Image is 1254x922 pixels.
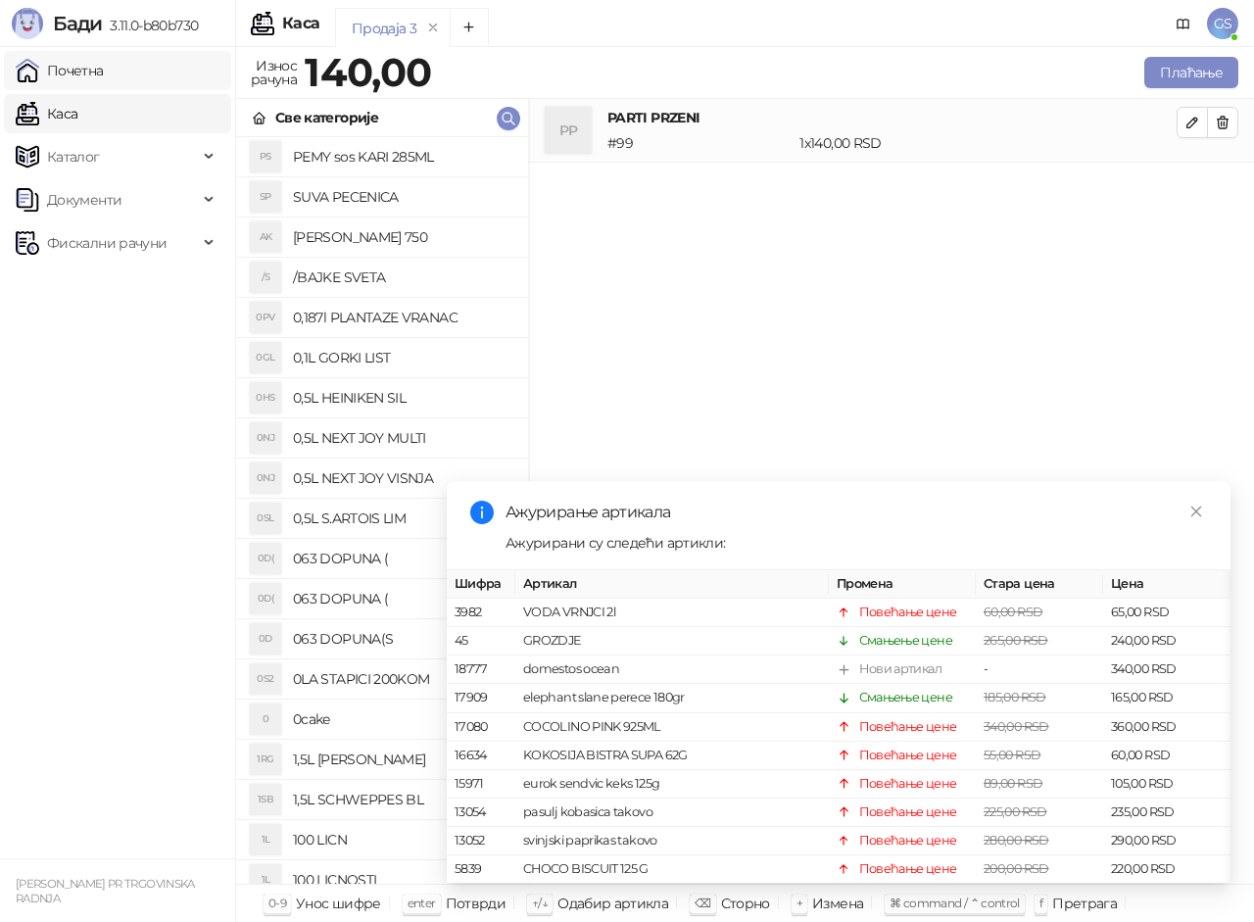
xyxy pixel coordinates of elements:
h4: [PERSON_NAME] 750 [293,221,512,253]
span: f [1039,896,1042,910]
div: 1SB [250,784,281,815]
span: ↑/↓ [532,896,548,910]
td: 235,00 RSD [1103,799,1230,827]
h4: 1,5L SCHWEPPES BL [293,784,512,815]
strong: 140,00 [305,48,431,96]
td: 17909 [447,684,515,712]
div: /S [250,262,281,293]
a: Каса [16,94,77,133]
td: 290,00 RSD [1103,827,1230,855]
div: Повећање цене [859,774,957,794]
div: 0NJ [250,422,281,454]
td: 18777 [447,655,515,684]
td: 360,00 RSD [1103,712,1230,741]
div: Нови артикал [859,659,941,679]
div: SP [250,181,281,213]
span: 3.11.0-b80b730 [102,17,198,34]
div: 0GL [250,342,281,373]
div: Повећање цене [859,802,957,822]
div: Претрага [1052,891,1117,916]
button: Плаћање [1144,57,1238,88]
div: Повећање цене [859,745,957,764]
span: Бади [53,12,102,35]
td: COCOLINO PINK 925ML [515,712,829,741]
h4: PEMY sos KARI 285ML [293,141,512,172]
h4: 1,5L [PERSON_NAME] [293,744,512,775]
td: 220,00 RSD [1103,855,1230,884]
div: Ажурирани су следећи артикли: [506,532,1207,554]
span: 89,00 RSD [984,776,1042,791]
td: 340,00 RSD [1103,655,1230,684]
span: 60,00 RSD [984,605,1042,619]
div: 0S2 [250,663,281,695]
h4: 0,1L GORKI LIST [293,342,512,373]
div: 0D [250,623,281,655]
div: Измена [812,891,863,916]
div: 0PV [250,302,281,333]
h4: 0,187l PLANTAZE VRANAC [293,302,512,333]
div: Сторно [721,891,770,916]
td: 16634 [447,741,515,769]
h4: 0,5L S.ARTOIS LIM [293,503,512,534]
span: 200,00 RSD [984,861,1049,876]
th: Стара цена [976,570,1103,599]
span: 340,00 RSD [984,718,1049,733]
td: svinjski paprikas takovo [515,827,829,855]
div: Износ рачуна [247,53,301,92]
span: ⌫ [695,896,710,910]
h4: /BAJKE SVETA [293,262,512,293]
span: Каталог [47,137,100,176]
span: Фискални рачуни [47,223,167,263]
th: Промена [829,570,976,599]
span: close [1189,505,1203,518]
img: Logo [12,8,43,39]
small: [PERSON_NAME] PR TRGOVINSKA RADNJA [16,877,195,905]
h4: 0cake [293,704,512,735]
td: elephant slane perece 180gr [515,684,829,712]
a: Документација [1168,8,1199,39]
div: Продаја 3 [352,18,416,39]
span: GS [1207,8,1238,39]
div: PP [545,107,592,154]
span: enter [408,896,436,910]
div: Повећање цене [859,716,957,736]
h4: 0LA STAPICI 200KOM [293,663,512,695]
div: Смањење цене [859,688,952,707]
td: eurok sendvic keks 125g [515,770,829,799]
span: Документи [47,180,121,219]
div: Повећање цене [859,831,957,850]
button: remove [420,20,446,36]
td: 13054 [447,799,515,827]
span: info-circle [470,501,494,524]
td: 105,00 RSD [1103,770,1230,799]
td: 165,00 RSD [1103,684,1230,712]
th: Шифра [447,570,515,599]
span: 265,00 RSD [984,633,1048,648]
div: 0D( [250,583,281,614]
div: Одабир артикла [557,891,668,916]
div: 0NJ [250,462,281,494]
td: CHOCO BISCUIT 125 G [515,855,829,884]
div: grid [236,137,528,884]
div: 0 [250,704,281,735]
td: 60,00 RSD [1103,741,1230,769]
span: 55,00 RSD [984,747,1040,761]
td: 240,00 RSD [1103,627,1230,655]
div: 1L [250,864,281,896]
td: KOKOSIJA BISTRA SUPA 62G [515,741,829,769]
a: Close [1185,501,1207,522]
td: domestos ocean [515,655,829,684]
div: Повећање цене [859,603,957,622]
div: Повећање цене [859,859,957,879]
h4: 0,5L NEXT JOY MULTI [293,422,512,454]
h4: 0,5L HEINIKEN SIL [293,382,512,413]
td: 3982 [447,599,515,627]
div: Смањење цене [859,631,952,651]
div: Унос шифре [296,891,381,916]
span: 225,00 RSD [984,804,1047,819]
h4: PARTI PRZENI [607,107,1177,128]
span: ⌘ command / ⌃ control [890,896,1020,910]
td: 5839 [447,855,515,884]
td: 13052 [447,827,515,855]
div: Ажурирање артикала [506,501,1207,524]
